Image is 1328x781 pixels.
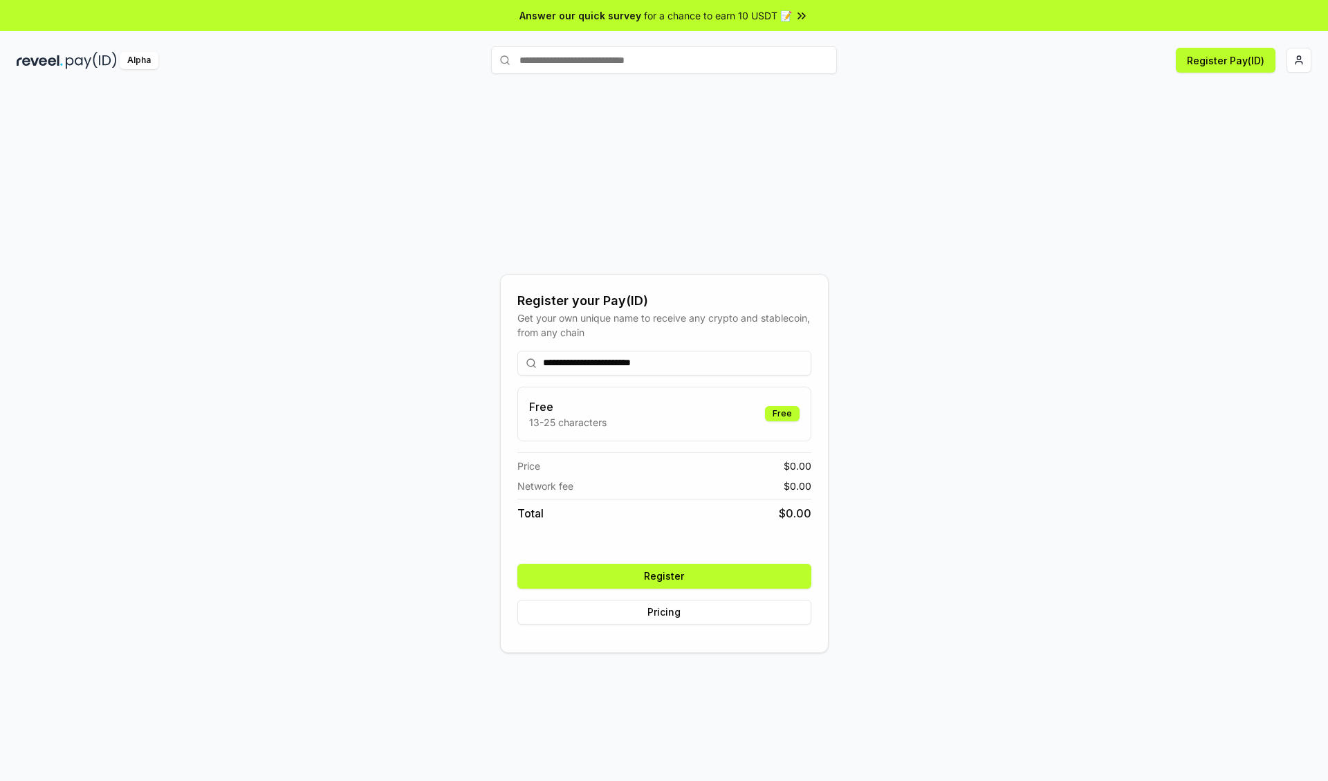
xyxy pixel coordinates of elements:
[66,52,117,69] img: pay_id
[120,52,158,69] div: Alpha
[779,505,811,522] span: $ 0.00
[517,600,811,625] button: Pricing
[517,311,811,340] div: Get your own unique name to receive any crypto and stablecoin, from any chain
[529,415,607,430] p: 13-25 characters
[784,479,811,493] span: $ 0.00
[644,8,792,23] span: for a chance to earn 10 USDT 📝
[517,505,544,522] span: Total
[517,459,540,473] span: Price
[517,291,811,311] div: Register your Pay(ID)
[784,459,811,473] span: $ 0.00
[517,564,811,589] button: Register
[765,406,800,421] div: Free
[17,52,63,69] img: reveel_dark
[529,398,607,415] h3: Free
[519,8,641,23] span: Answer our quick survey
[517,479,573,493] span: Network fee
[1176,48,1275,73] button: Register Pay(ID)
